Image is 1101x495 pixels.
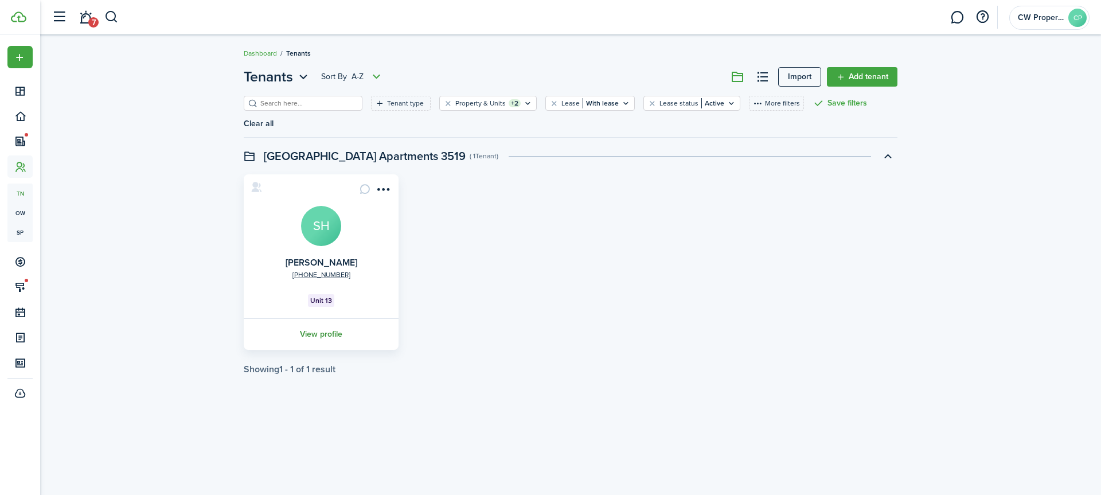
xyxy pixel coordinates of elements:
[545,96,635,111] filter-tag: Open filter
[7,184,33,203] a: tn
[701,98,724,108] filter-tag-value: Active
[1018,14,1064,22] span: CW Properties
[583,98,619,108] filter-tag-value: With lease
[7,46,33,68] button: Open menu
[310,295,332,306] span: Unit 13
[244,67,311,87] button: Open menu
[373,184,392,199] button: Open menu
[244,67,293,87] span: Tenants
[813,96,867,111] button: Save filters
[88,17,99,28] span: 7
[470,151,498,161] swimlane-subtitle: ( 1 Tenant )
[104,7,119,27] button: Search
[561,98,580,108] filter-tag-label: Lease
[778,67,821,87] a: Import
[244,174,897,375] tenant-list-swimlane-item: Toggle accordion
[279,363,310,376] pagination-page-total: 1 - 1 of 1
[7,223,33,242] a: sp
[455,98,506,108] filter-tag-label: Property & Units
[321,71,352,83] span: Sort by
[973,7,992,27] button: Open resource center
[509,99,521,107] filter-tag-counter: +2
[439,96,537,111] filter-tag: Open filter
[257,98,358,109] input: Search here...
[371,96,431,111] filter-tag: Open filter
[244,67,311,87] button: Tenants
[443,99,453,108] button: Clear filter
[827,67,897,87] a: Add tenant
[264,147,466,165] swimlane-title: [GEOGRAPHIC_DATA] Apartments 3519
[286,256,357,269] a: [PERSON_NAME]
[1068,9,1087,27] avatar-text: CP
[659,98,698,108] filter-tag-label: Lease status
[549,99,559,108] button: Clear filter
[75,3,96,32] a: Notifications
[352,71,364,83] span: A-Z
[321,70,384,84] button: Open menu
[647,99,657,108] button: Clear filter
[643,96,740,111] filter-tag: Open filter
[387,98,424,108] filter-tag-label: Tenant type
[321,70,384,84] button: Sort byA-Z
[11,11,26,22] img: TenantCloud
[946,3,968,32] a: Messaging
[878,146,897,166] button: Toggle accordion
[292,270,350,280] a: [PHONE_NUMBER]
[244,48,277,59] a: Dashboard
[48,6,70,28] button: Open sidebar
[301,206,341,246] a: SH
[7,203,33,223] a: ow
[749,96,804,111] button: More filters
[286,48,311,59] span: Tenants
[244,364,335,375] div: Showing result
[244,119,274,128] button: Clear all
[242,318,400,350] a: View profile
